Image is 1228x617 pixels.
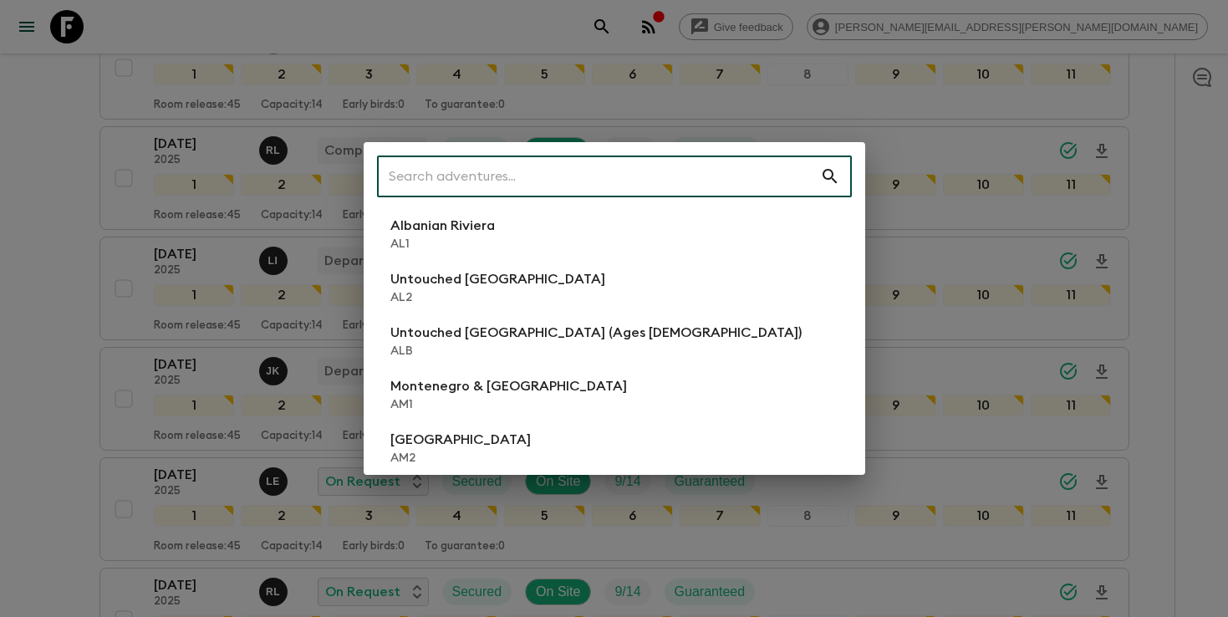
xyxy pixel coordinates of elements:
p: ALB [390,343,802,359]
p: AL2 [390,289,605,306]
p: AM1 [390,396,627,413]
p: [GEOGRAPHIC_DATA] [390,430,531,450]
p: AL1 [390,236,495,252]
p: Untouched [GEOGRAPHIC_DATA] (Ages [DEMOGRAPHIC_DATA]) [390,323,802,343]
input: Search adventures... [377,153,820,200]
p: Albanian Riviera [390,216,495,236]
p: AM2 [390,450,531,467]
p: Untouched [GEOGRAPHIC_DATA] [390,269,605,289]
p: Montenegro & [GEOGRAPHIC_DATA] [390,376,627,396]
